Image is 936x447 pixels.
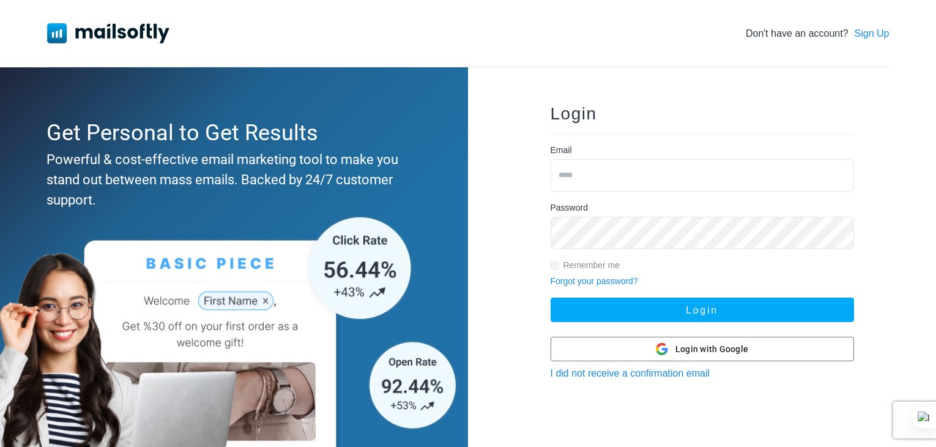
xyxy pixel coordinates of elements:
label: Password [551,201,588,214]
img: Mailsoftly [47,23,169,43]
span: Login [551,104,597,123]
a: Forgot your password? [551,276,638,286]
a: Sign Up [855,26,890,41]
label: Email [551,144,572,157]
div: Powerful & cost-effective email marketing tool to make you stand out between mass emails. Backed ... [46,149,416,210]
button: Login with Google [551,337,854,361]
span: Login with Google [675,343,748,356]
a: I did not receive a confirmation email [551,368,710,378]
div: Get Personal to Get Results [46,116,416,149]
label: Remember me [563,259,620,272]
div: Don't have an account? [746,26,890,41]
button: Login [551,298,854,322]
